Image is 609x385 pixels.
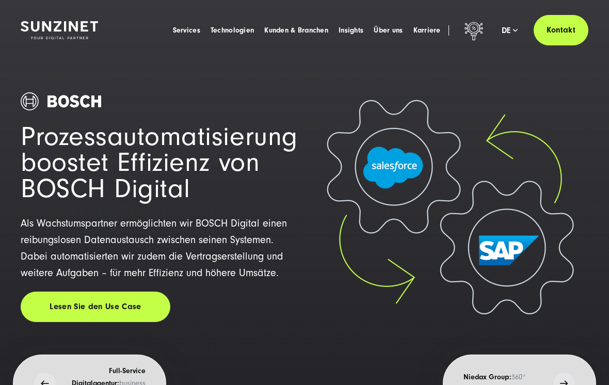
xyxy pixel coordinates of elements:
[463,373,511,381] strong: Niedax Group:
[413,25,441,36] a: Karriere
[322,100,580,314] img: Salesforce und SAP Integration - Salesforce Agentur SUNZINET
[21,215,298,281] p: Als Wachstumspartner ermöglichten wir BOSCH Digital einen reibungslosen Datenaustausch zwischen s...
[21,21,98,39] img: SUNZINET Full Service Digital Agentur
[264,25,328,36] a: Kunden & Branchen
[173,25,200,36] a: Services
[21,124,298,202] h1: Prozessautomatisierung boostet Effizienz von BOSCH Digital
[21,292,170,322] a: Lesen Sie den Use Case
[502,25,518,36] div: de
[534,15,588,45] a: Kontakt
[374,25,403,36] a: Über uns
[21,92,101,110] img: bosch-logo-white
[339,25,363,36] a: Insights
[211,25,254,36] a: Technologien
